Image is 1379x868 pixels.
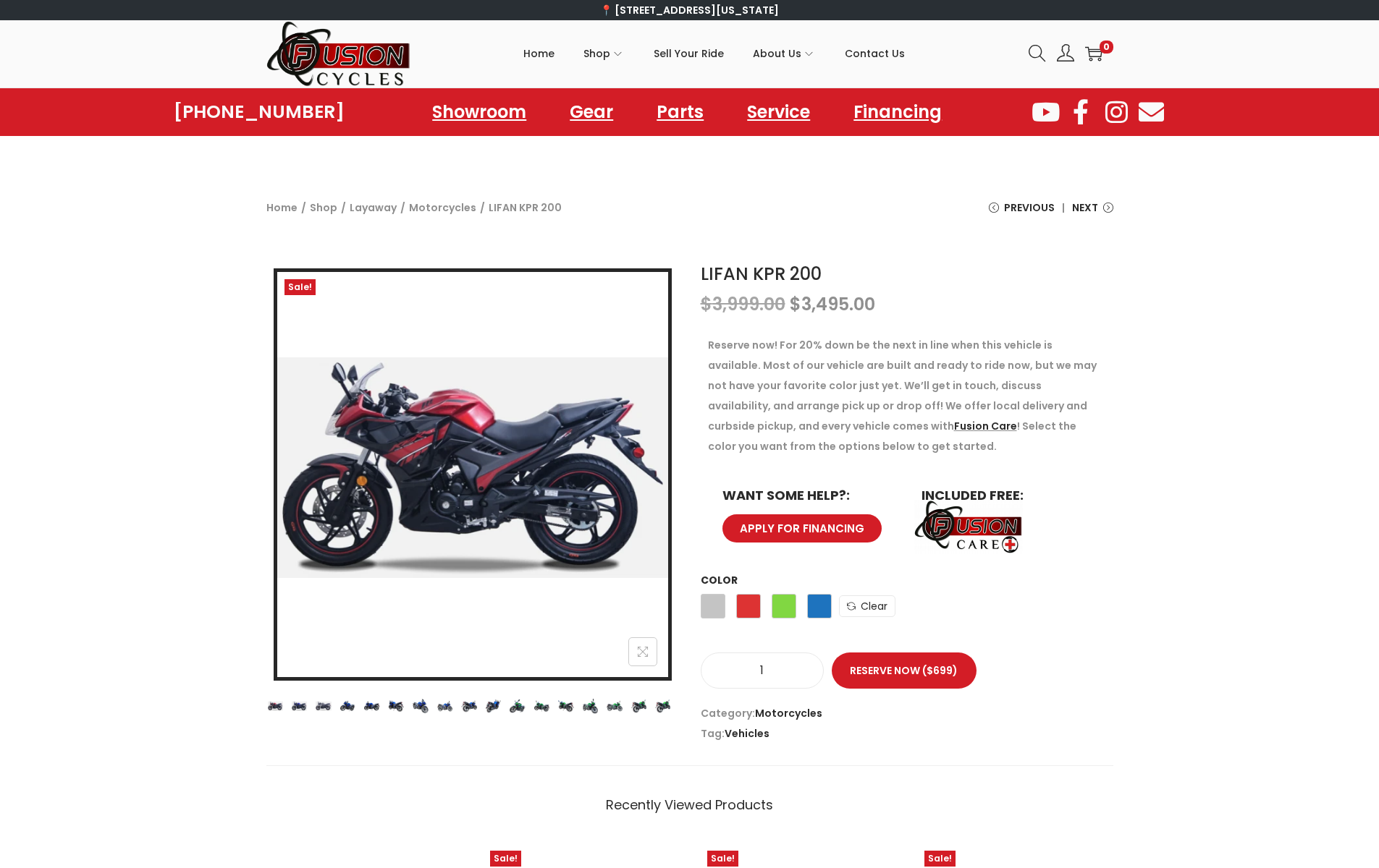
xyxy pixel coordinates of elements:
button: Reserve Now ($699) [832,652,977,689]
a: About Us [753,21,816,86]
img: Product image [606,697,623,714]
img: Woostify retina logo [266,20,411,88]
img: Product image [509,697,526,714]
span: Previous [1004,197,1055,218]
img: Product image [267,697,284,714]
span: Next [1072,197,1098,218]
a: Parts [642,95,718,129]
img: Product image [485,697,502,714]
img: Product image [315,697,332,714]
label: Color [701,573,738,587]
span: APPLY FOR FINANCING [740,523,864,534]
span: Contact Us [845,35,905,72]
a: Contact Us [845,21,905,86]
span: / [480,197,485,218]
a: Motorcycles [409,200,476,215]
a: Financing [839,95,956,129]
img: Product image [291,697,308,714]
h6: INCLUDED FREE: [922,489,1092,502]
a: 0 [1085,45,1102,62]
a: APPLY FOR FINANCING [722,514,882,542]
img: Product image [388,697,405,714]
img: Product image [340,697,356,714]
nav: Primary navigation [411,21,1018,86]
img: Product image [557,697,574,714]
a: Home [523,21,554,86]
a: Sell Your Ride [654,21,724,86]
img: LIFAN KPR 200 [277,272,668,663]
a: Home [266,200,298,215]
img: Product image [363,697,380,714]
img: Product image [654,697,671,714]
a: Vehicles [725,726,769,741]
a: Gear [555,95,628,129]
span: / [400,197,405,218]
span: $ [701,292,712,316]
bdi: 3,495.00 [790,292,875,316]
img: Product image [631,697,647,714]
img: Product image [582,697,599,714]
span: $ [790,292,801,316]
span: LIFAN KPR 200 [489,197,562,218]
a: Layaway [350,200,397,215]
a: Service [733,95,825,129]
bdi: 3,999.00 [701,292,785,316]
span: Shop [583,35,610,72]
p: Reserve now! For 20% down be the next in line when this vehicle is available. Most of our vehicle... [708,335,1106,456]
a: Shop [310,200,337,215]
nav: Menu [418,95,956,129]
img: Product image [437,697,453,714]
img: Product image [460,697,477,714]
span: Sell Your Ride [654,35,724,72]
a: Clear [839,595,895,617]
a: Showroom [418,95,541,129]
a: Shop [583,21,625,86]
h6: WANT SOME HELP?: [722,489,893,502]
a: Motorcycles [755,706,822,720]
a: 📍 [STREET_ADDRESS][US_STATE] [600,3,779,17]
a: Fusion Care [954,419,1017,433]
span: Tag: [701,723,1113,744]
a: Next [1072,197,1113,229]
a: [PHONE_NUMBER] [174,102,345,122]
h2: Recently Viewed Products [266,777,1113,833]
img: Product image [412,697,429,714]
span: / [341,197,346,218]
a: Previous [989,197,1055,229]
span: About Us [753,35,801,72]
input: Product quantity [701,660,823,681]
span: Category: [701,703,1113,723]
span: Home [523,35,554,72]
span: / [301,197,306,218]
img: Product image [534,697,550,714]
